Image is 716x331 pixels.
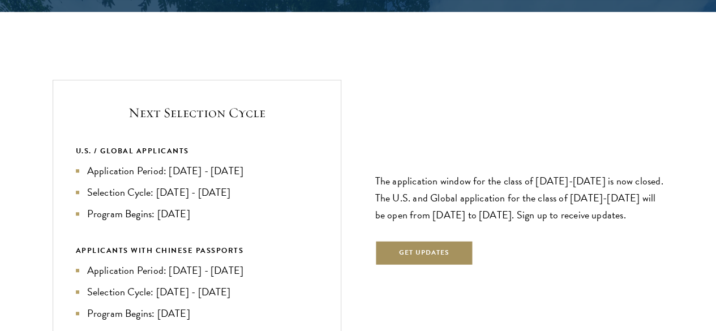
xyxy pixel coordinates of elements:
li: Selection Cycle: [DATE] - [DATE] [76,184,318,200]
button: Get Updates [375,240,474,266]
li: Program Begins: [DATE] [76,306,318,321]
li: Application Period: [DATE] - [DATE] [76,263,318,278]
li: Application Period: [DATE] - [DATE] [76,163,318,179]
li: Program Begins: [DATE] [76,206,318,222]
div: APPLICANTS WITH CHINESE PASSPORTS [76,244,318,257]
h5: Next Selection Cycle [76,103,318,122]
p: The application window for the class of [DATE]-[DATE] is now closed. The U.S. and Global applicat... [375,173,664,223]
li: Selection Cycle: [DATE] - [DATE] [76,284,318,300]
div: U.S. / GLOBAL APPLICANTS [76,145,318,157]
